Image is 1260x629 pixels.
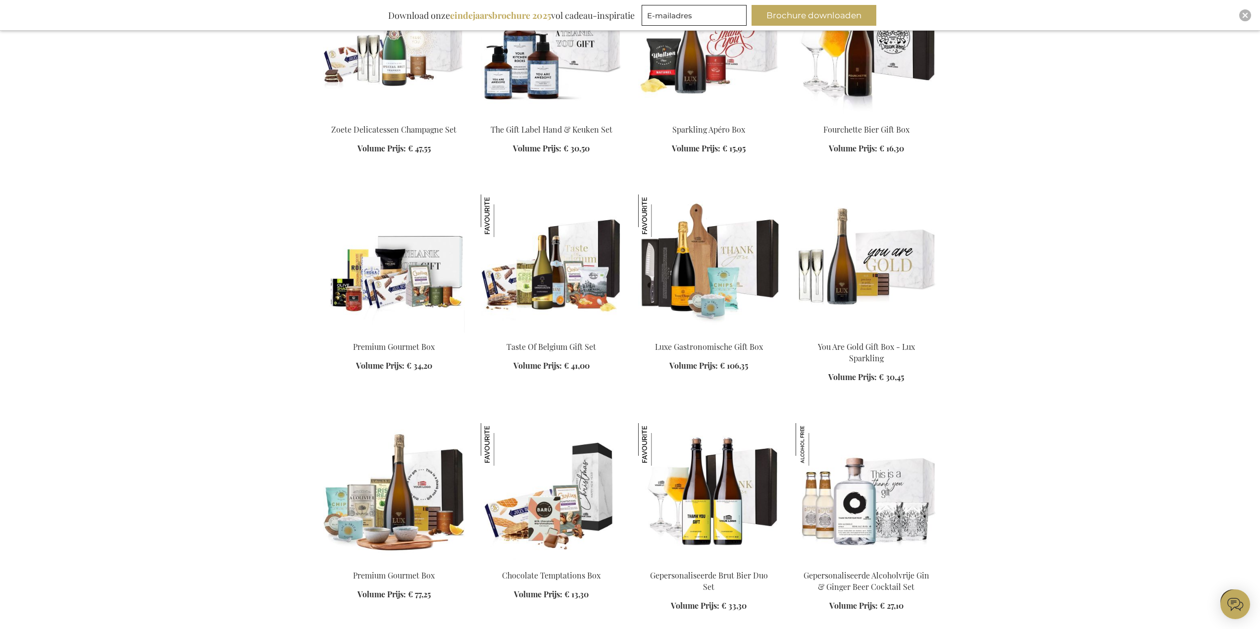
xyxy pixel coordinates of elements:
[650,570,768,592] a: Gepersonaliseerde Brut Bier Duo Set
[323,194,465,333] img: Premium Gourmet Box
[481,112,622,121] a: The Gift Label Hand & Kitchen Set The Gift Label Hand & Keuken Set
[642,5,750,29] form: marketing offers and promotions
[720,360,748,371] span: € 106,35
[384,5,639,26] div: Download onze vol cadeau-inspiratie
[353,341,435,352] a: Premium Gourmet Box
[638,112,780,121] a: Sparkling Apero Box
[408,589,431,599] span: € 77,25
[357,589,406,599] span: Volume Prijs:
[514,589,589,600] a: Volume Prijs: € 13,30
[356,360,432,372] a: Volume Prijs: € 34,20
[481,423,622,562] img: Chocolate Temptations Box
[671,600,747,612] a: Volume Prijs: € 33,30
[823,124,909,135] a: Fourchette Bier Gift Box
[357,143,406,153] span: Volume Prijs:
[796,423,838,466] img: Gepersonaliseerde Alcoholvrije Gin & Ginger Beer Cocktail Set
[828,372,877,382] span: Volume Prijs:
[796,423,937,562] img: Personalised Non-alcoholc Gin & Ginger Beer Set
[1242,12,1248,18] img: Close
[323,423,465,562] img: Premium Gourmet Box
[491,124,612,135] a: The Gift Label Hand & Keuken Set
[721,600,747,611] span: € 33,30
[513,143,590,154] a: Volume Prijs: € 30,50
[408,143,431,153] span: € 47,55
[506,341,596,352] a: Taste Of Belgium Gift Set
[357,143,431,154] a: Volume Prijs: € 47,55
[796,194,937,333] img: You Are Gold Gift Box - Lux Sparkling
[502,570,601,581] a: Chocolate Temptations Box
[638,423,780,562] img: Personalised Champagne Beer
[796,112,937,121] a: Fourchette Beer Gift Box Fourchette Bier Gift Box
[357,589,431,600] a: Volume Prijs: € 77,25
[481,194,622,333] img: Taste Of Belgium Gift Set
[514,589,562,599] span: Volume Prijs:
[564,360,590,371] span: € 41,00
[804,570,929,592] a: Gepersonaliseerde Alcoholvrije Gin & Ginger Beer Cocktail Set
[481,329,622,339] a: Taste Of Belgium Gift Set Taste Of Belgium Gift Set
[638,329,780,339] a: Luxury Culinary Gift Box Luxe Gastronomische Gift Box
[642,5,747,26] input: E-mailadres
[563,143,590,153] span: € 30,50
[481,558,622,567] a: Chocolate Temptations Box Chocolate Temptations Box
[513,143,561,153] span: Volume Prijs:
[796,329,937,339] a: You Are Gold Gift Box - Lux Sparkling
[356,360,404,371] span: Volume Prijs:
[671,600,719,611] span: Volume Prijs:
[638,194,681,237] img: Luxe Gastronomische Gift Box
[323,558,465,567] a: Premium Gourmet Box
[1220,589,1250,619] iframe: belco-activator-frame
[829,600,904,612] a: Volume Prijs: € 27,10
[513,360,562,371] span: Volume Prijs:
[638,558,780,567] a: Personalised Champagne Beer Gepersonaliseerde Brut Bier Duo Set
[450,9,551,21] b: eindejaarsbrochure 2025
[818,341,915,363] a: You Are Gold Gift Box - Lux Sparkling
[879,372,904,382] span: € 30,45
[638,194,780,333] img: Luxury Culinary Gift Box
[829,600,878,611] span: Volume Prijs:
[323,112,465,121] a: Sweet Delights Champagne Set
[1239,9,1251,21] div: Close
[513,360,590,372] a: Volume Prijs: € 41,00
[323,329,465,339] a: Premium Gourmet Box
[331,124,456,135] a: Zoete Delicatessen Champagne Set
[828,372,904,383] a: Volume Prijs: € 30,45
[564,589,589,599] span: € 13,30
[879,143,904,153] span: € 16,30
[880,600,904,611] span: € 27,10
[655,341,763,352] a: Luxe Gastronomische Gift Box
[669,360,748,372] a: Volume Prijs: € 106,35
[481,423,523,466] img: Chocolate Temptations Box
[796,558,937,567] a: Personalised Non-alcoholc Gin & Ginger Beer Set Gepersonaliseerde Alcoholvrije Gin & Ginger Beer ...
[481,194,523,237] img: Taste Of Belgium Gift Set
[829,143,904,154] a: Volume Prijs: € 16,30
[353,570,435,581] a: Premium Gourmet Box
[638,423,681,466] img: Gepersonaliseerde Brut Bier Duo Set
[406,360,432,371] span: € 34,20
[752,5,876,26] button: Brochure downloaden
[669,360,718,371] span: Volume Prijs:
[829,143,877,153] span: Volume Prijs:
